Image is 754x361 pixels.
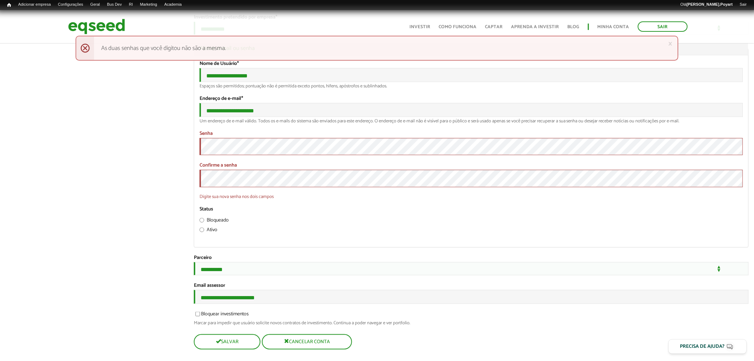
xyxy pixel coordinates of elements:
[191,312,204,316] input: Bloquear investimentos
[439,25,477,29] a: Como funciona
[262,334,352,350] button: Cancelar conta
[125,2,136,7] a: RI
[68,17,125,36] img: EqSeed
[200,207,213,212] label: Status
[200,163,237,168] label: Confirme a senha
[638,21,688,32] a: Sair
[200,228,204,232] input: Ativo
[194,255,212,260] label: Parceiro
[76,36,679,61] div: As duas senhas que você digitou não são a mesma.
[485,25,503,29] a: Captar
[55,2,87,7] a: Configurações
[200,119,743,123] div: Um endereço de e-mail válido. Todos os e-mails do sistema são enviados para este endereço. O ende...
[194,321,749,325] div: Marcar para impedir que usuário solicite novos contratos de investimento. Continua a poder navega...
[598,25,629,29] a: Minha conta
[200,194,743,199] div: Digite sua nova senha nos dois campos
[687,2,733,6] strong: [PERSON_NAME].Poyart
[200,96,243,101] label: Endereço de e-mail
[194,312,249,319] label: Bloquear investimentos
[410,25,430,29] a: Investir
[194,283,225,288] label: Email assessor
[103,2,125,7] a: Bus Dev
[677,2,737,7] a: Olá[PERSON_NAME].Poyart
[668,40,672,47] a: ×
[241,95,243,103] span: Este campo é obrigatório.
[4,2,15,9] a: Início
[136,2,161,7] a: Marketing
[87,2,103,7] a: Geral
[200,218,204,223] input: Bloqueado
[7,2,11,7] span: Início
[161,2,185,7] a: Academia
[200,131,213,136] label: Senha
[568,25,579,29] a: Blog
[200,84,743,88] div: Espaços são permitidos; pontuação não é permitida exceto pontos, hifens, apóstrofos e sublinhados.
[200,228,217,235] label: Ativo
[511,25,559,29] a: Aprenda a investir
[200,218,229,225] label: Bloqueado
[736,2,750,7] a: Sair
[15,2,55,7] a: Adicionar empresa
[194,334,260,350] button: Salvar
